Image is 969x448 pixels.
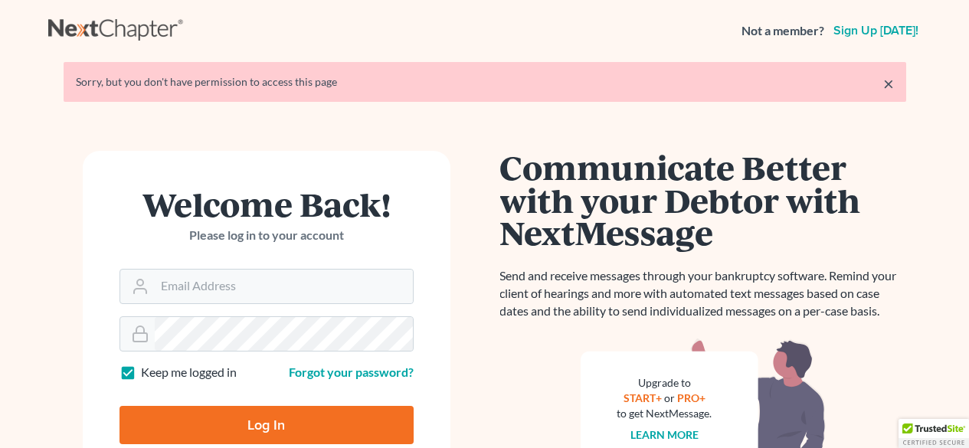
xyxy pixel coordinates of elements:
[899,419,969,448] div: TrustedSite Certified
[677,391,705,404] a: PRO+
[155,270,413,303] input: Email Address
[141,364,237,381] label: Keep me logged in
[119,406,414,444] input: Log In
[741,22,824,40] strong: Not a member?
[617,406,712,421] div: to get NextMessage.
[119,227,414,244] p: Please log in to your account
[76,74,894,90] div: Sorry, but you don't have permission to access this page
[289,365,414,379] a: Forgot your password?
[119,188,414,221] h1: Welcome Back!
[883,74,894,93] a: ×
[664,391,675,404] span: or
[617,375,712,391] div: Upgrade to
[830,25,922,37] a: Sign up [DATE]!
[630,428,699,441] a: Learn more
[500,267,906,320] p: Send and receive messages through your bankruptcy software. Remind your client of hearings and mo...
[624,391,662,404] a: START+
[500,151,906,249] h1: Communicate Better with your Debtor with NextMessage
